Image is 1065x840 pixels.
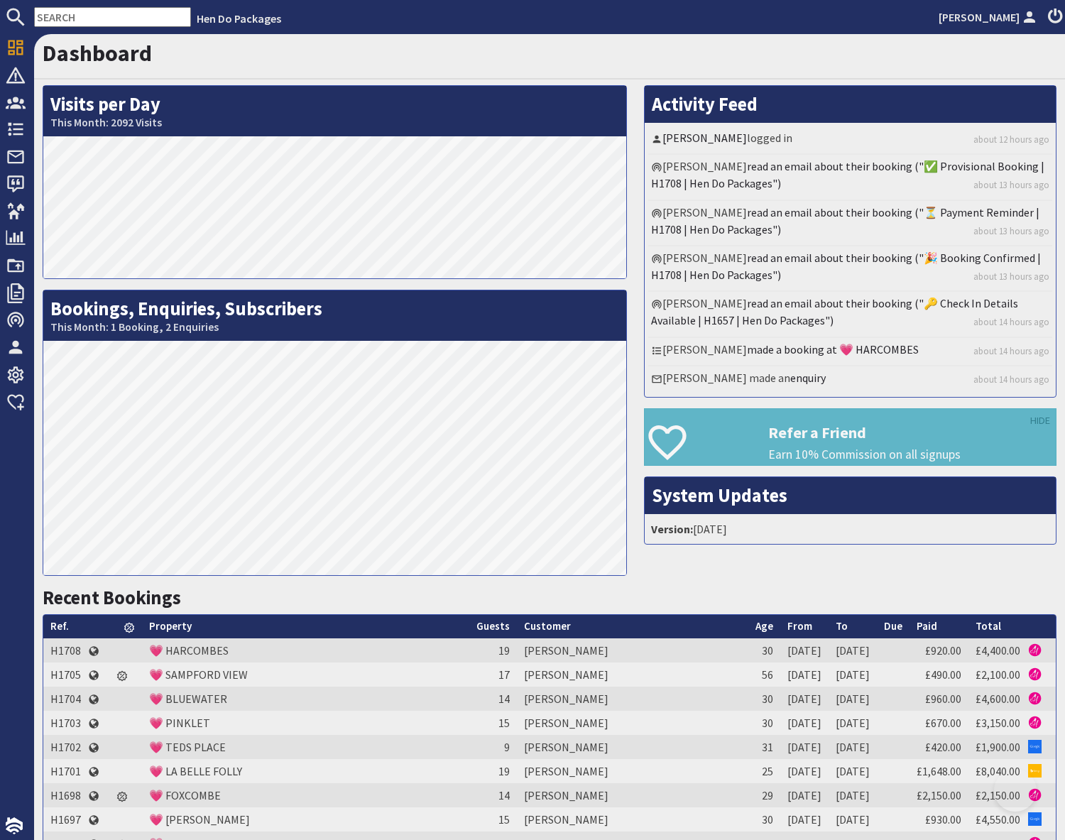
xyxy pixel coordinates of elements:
[925,667,961,682] a: £490.00
[973,270,1049,283] a: about 13 hours ago
[829,735,877,759] td: [DATE]
[517,807,748,831] td: [PERSON_NAME]
[149,667,248,682] a: 💗 SAMPFORD VIEW
[197,11,281,26] a: Hen Do Packages
[43,711,88,735] td: H1703
[829,807,877,831] td: [DATE]
[651,296,1018,327] a: read an email about their booking ("🔑 Check In Details Available | H1657 | Hen Do Packages")
[651,205,1039,236] a: read an email about their booking ("⏳ Payment Reminder | H1708 | Hen Do Packages")
[504,740,510,754] span: 9
[748,735,780,759] td: 31
[498,764,510,778] span: 19
[976,812,1020,827] a: £4,550.00
[149,716,210,730] a: 💗 PINKLET
[1030,413,1050,429] a: HIDE
[149,740,226,754] a: 💗 TEDS PLACE
[517,759,748,783] td: [PERSON_NAME]
[829,687,877,711] td: [DATE]
[925,643,961,658] a: £920.00
[748,807,780,831] td: 30
[43,662,88,687] td: H1705
[651,251,1041,282] a: read an email about their booking ("🎉 Booking Confirmed | H1708 | Hen Do Packages")
[877,615,910,638] th: Due
[976,740,1020,754] a: £1,900.00
[748,711,780,735] td: 30
[517,735,748,759] td: [PERSON_NAME]
[648,126,1052,155] li: logged in
[43,783,88,807] td: H1698
[517,711,748,735] td: [PERSON_NAME]
[648,518,1052,540] li: [DATE]
[829,662,877,687] td: [DATE]
[6,817,23,834] img: staytech_i_w-64f4e8e9ee0a9c174fd5317b4b171b261742d2d393467e5bdba4413f4f884c10.svg
[662,131,747,145] a: [PERSON_NAME]
[973,315,1049,329] a: about 14 hours ago
[652,484,787,507] a: System Updates
[43,39,152,67] a: Dashboard
[498,667,510,682] span: 17
[829,783,877,807] td: [DATE]
[1028,643,1042,657] img: Referer: Hen Do Packages
[517,687,748,711] td: [PERSON_NAME]
[925,692,961,706] a: £960.00
[1028,740,1042,753] img: Referer: Google
[517,783,748,807] td: [PERSON_NAME]
[976,619,1001,633] a: Total
[780,807,829,831] td: [DATE]
[973,224,1049,238] a: about 13 hours ago
[780,759,829,783] td: [DATE]
[652,92,758,116] a: Activity Feed
[149,643,229,658] a: 💗 HARCOMBES
[651,522,693,536] strong: Version:
[973,133,1049,146] a: about 12 hours ago
[976,764,1020,778] a: £8,040.00
[973,344,1049,358] a: about 14 hours ago
[790,371,826,385] a: enquiry
[476,619,510,633] a: Guests
[43,638,88,662] td: H1708
[917,619,937,633] a: Paid
[836,619,848,633] a: To
[34,7,191,27] input: SEARCH
[747,342,919,356] a: made a booking at 💗 HARCOMBES
[517,662,748,687] td: [PERSON_NAME]
[1028,812,1042,826] img: Referer: Google
[780,662,829,687] td: [DATE]
[976,692,1020,706] a: £4,600.00
[43,586,181,609] a: Recent Bookings
[768,423,1056,442] h3: Refer a Friend
[1028,667,1042,681] img: Referer: Hen Do Packages
[648,246,1052,292] li: [PERSON_NAME]
[648,366,1052,393] li: [PERSON_NAME] made an
[829,759,877,783] td: [DATE]
[644,408,1056,466] a: Refer a Friend Earn 10% Commission on all signups
[149,619,192,633] a: Property
[755,619,773,633] a: Age
[498,716,510,730] span: 15
[524,619,571,633] a: Customer
[780,711,829,735] td: [DATE]
[973,178,1049,192] a: about 13 hours ago
[939,9,1039,26] a: [PERSON_NAME]
[748,662,780,687] td: 56
[925,716,961,730] a: £670.00
[787,619,812,633] a: From
[925,812,961,827] a: £930.00
[780,638,829,662] td: [DATE]
[780,735,829,759] td: [DATE]
[1028,692,1042,705] img: Referer: Hen Do Packages
[829,711,877,735] td: [DATE]
[976,788,1020,802] a: £2,150.00
[748,638,780,662] td: 30
[1028,764,1042,778] img: Referer: Bing
[994,769,1037,812] iframe: Toggle Customer Support
[768,445,1056,464] p: Earn 10% Commission on all signups
[149,692,227,706] a: 💗 BLUEWATER
[498,788,510,802] span: 14
[43,86,626,136] h2: Visits per Day
[50,320,619,334] small: This Month: 1 Booking, 2 Enquiries
[149,812,250,827] a: 💗 [PERSON_NAME]
[976,667,1020,682] a: £2,100.00
[43,735,88,759] td: H1702
[648,155,1052,200] li: [PERSON_NAME]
